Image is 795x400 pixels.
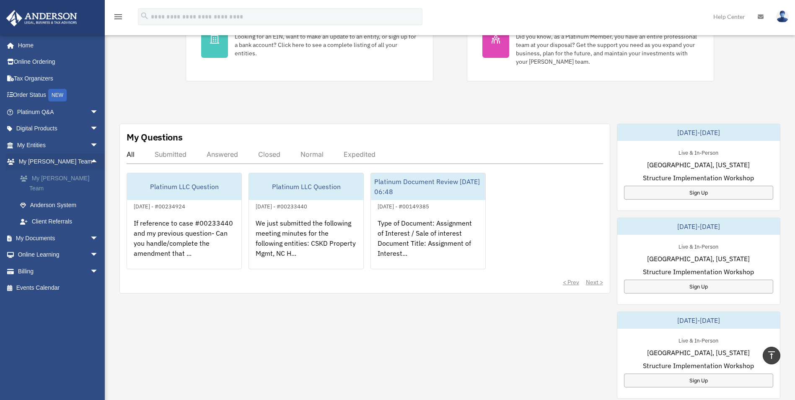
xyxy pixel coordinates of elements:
a: Platinum Document Review [DATE] 06:48[DATE] - #00149385Type of Document: Assignment of Interest /... [370,173,486,269]
div: My Questions [127,131,183,143]
div: Answered [207,150,238,158]
a: My Documentsarrow_drop_down [6,230,111,247]
a: Online Ordering [6,54,111,70]
span: Structure Implementation Workshop [643,267,754,277]
div: Platinum LLC Question [127,173,241,200]
span: arrow_drop_down [90,247,107,264]
div: Submitted [155,150,186,158]
div: NEW [48,89,67,101]
a: Events Calendar [6,280,111,296]
img: Anderson Advisors Platinum Portal [4,10,80,26]
span: arrow_drop_down [90,230,107,247]
a: Anderson System [12,197,111,213]
a: My [PERSON_NAME] Teamarrow_drop_up [6,153,111,170]
a: Sign Up [624,186,773,200]
a: Home [6,37,107,54]
span: arrow_drop_down [90,137,107,154]
span: Structure Implementation Workshop [643,173,754,183]
span: [GEOGRAPHIC_DATA], [US_STATE] [647,254,750,264]
a: Client Referrals [12,213,111,230]
img: User Pic [776,10,789,23]
div: [DATE] - #00149385 [371,201,436,210]
div: [DATE]-[DATE] [617,218,780,235]
div: If reference to case #00233440 and my previous question- Can you handle/complete the amendment th... [127,211,241,277]
span: arrow_drop_down [90,120,107,138]
div: Platinum LLC Question [249,173,363,200]
div: Closed [258,150,280,158]
a: Tax Organizers [6,70,111,87]
a: menu [113,15,123,22]
div: All [127,150,135,158]
div: [DATE]-[DATE] [617,124,780,141]
i: vertical_align_top [767,350,777,360]
div: Normal [300,150,324,158]
i: menu [113,12,123,22]
div: Live & In-Person [672,148,725,156]
a: Platinum Q&Aarrow_drop_down [6,104,111,120]
div: Type of Document: Assignment of Interest / Sale of interest Document Title: Assignment of Interes... [371,211,485,277]
span: arrow_drop_up [90,153,107,171]
a: Platinum LLC Question[DATE] - #00234924If reference to case #00233440 and my previous question- C... [127,173,242,269]
div: Live & In-Person [672,335,725,344]
i: search [140,11,149,21]
div: [DATE]-[DATE] [617,312,780,329]
a: My [PERSON_NAME] Team Did you know, as a Platinum Member, you have an entire professional team at... [467,5,715,81]
div: Platinum Document Review [DATE] 06:48 [371,173,485,200]
div: Looking for an EIN, want to make an update to an entity, or sign up for a bank account? Click her... [235,32,418,57]
div: Live & In-Person [672,242,725,250]
div: [DATE] - #00233440 [249,201,314,210]
a: My Entities Looking for an EIN, want to make an update to an entity, or sign up for a bank accoun... [186,5,433,81]
a: Sign Up [624,374,773,387]
a: vertical_align_top [763,347,780,364]
div: [DATE] - #00234924 [127,201,192,210]
div: Expedited [344,150,375,158]
span: [GEOGRAPHIC_DATA], [US_STATE] [647,160,750,170]
a: Platinum LLC Question[DATE] - #00233440We just submitted the following meeting minutes for the fo... [249,173,364,269]
a: Billingarrow_drop_down [6,263,111,280]
a: Order StatusNEW [6,87,111,104]
a: Digital Productsarrow_drop_down [6,120,111,137]
a: My [PERSON_NAME] Team [12,170,111,197]
div: Did you know, as a Platinum Member, you have an entire professional team at your disposal? Get th... [516,32,699,66]
a: Sign Up [624,280,773,294]
span: arrow_drop_down [90,104,107,121]
a: My Entitiesarrow_drop_down [6,137,111,153]
span: Structure Implementation Workshop [643,361,754,371]
span: arrow_drop_down [90,263,107,280]
span: [GEOGRAPHIC_DATA], [US_STATE] [647,348,750,358]
a: Online Learningarrow_drop_down [6,247,111,263]
div: We just submitted the following meeting minutes for the following entities: CSKD Property Mgmt, N... [249,211,363,277]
